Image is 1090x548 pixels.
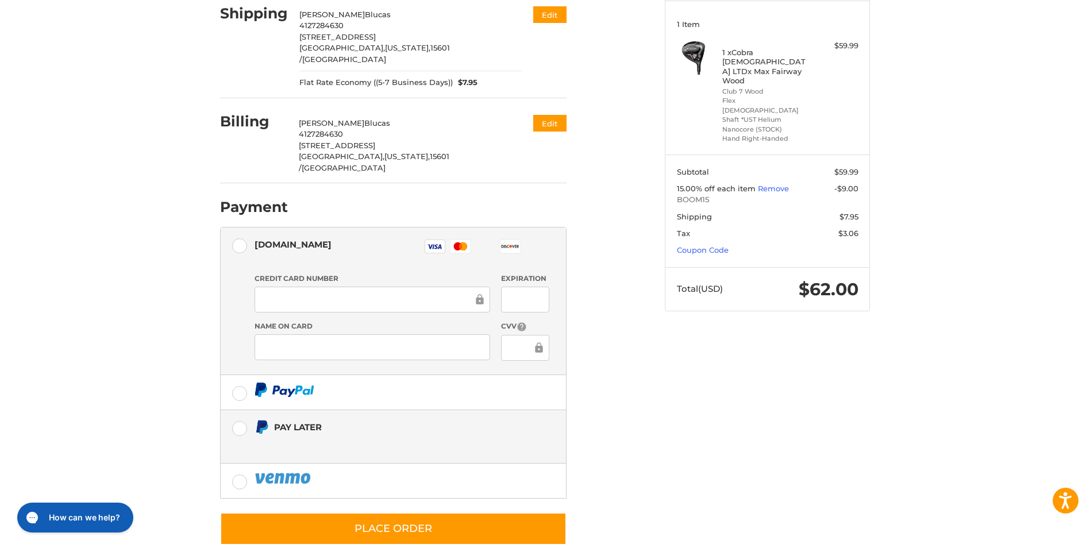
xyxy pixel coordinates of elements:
span: $3.06 [838,229,858,238]
span: 15601 / [299,43,450,64]
span: Blucas [365,10,391,19]
iframe: Google Customer Reviews [995,517,1090,548]
span: [GEOGRAPHIC_DATA], [299,43,385,52]
span: Blucas [364,118,390,128]
span: -$9.00 [834,184,858,193]
li: Shaft *UST Helium Nanocore (STOCK) [722,115,810,134]
button: Place Order [220,512,567,545]
span: [US_STATE], [384,152,430,161]
li: Hand Right-Handed [722,134,810,144]
div: [DOMAIN_NAME] [255,235,332,254]
span: $62.00 [799,279,858,300]
span: [GEOGRAPHIC_DATA] [302,163,386,172]
img: Pay Later icon [255,420,269,434]
label: Name on Card [255,321,490,331]
li: Club 7 Wood [722,87,810,97]
div: Pay Later [274,418,494,437]
iframe: PayPal Message 1 [255,439,495,449]
span: Shipping [677,212,712,221]
span: 15601 / [299,152,449,172]
a: Remove [758,184,789,193]
span: $7.95 [453,77,478,88]
span: [PERSON_NAME] [299,10,365,19]
span: Total (USD) [677,283,723,294]
span: [US_STATE], [385,43,430,52]
button: Edit [533,6,567,23]
span: 4127284630 [299,21,344,30]
img: PayPal icon [255,383,314,397]
span: Subtotal [677,167,709,176]
h3: 1 Item [677,20,858,29]
label: Expiration [501,273,549,284]
li: Flex [DEMOGRAPHIC_DATA] [722,96,810,115]
span: BOOM15 [677,194,858,206]
span: [GEOGRAPHIC_DATA] [302,55,386,64]
h2: Payment [220,198,288,216]
h2: Shipping [220,5,288,22]
img: PayPal icon [255,471,313,485]
span: 15.00% off each item [677,184,758,193]
label: Credit Card Number [255,273,490,284]
span: $59.99 [834,167,858,176]
a: Coupon Code [677,245,729,254]
span: [STREET_ADDRESS] [299,32,376,41]
span: 4127284630 [299,129,343,138]
h4: 1 x Cobra [DEMOGRAPHIC_DATA] LTDx Max Fairway Wood [722,48,810,85]
label: CVV [501,321,549,332]
span: Tax [677,229,690,238]
div: $59.99 [813,40,858,52]
iframe: Gorgias live chat messenger [11,499,137,537]
span: [GEOGRAPHIC_DATA], [299,152,384,161]
span: [STREET_ADDRESS] [299,141,375,150]
span: [PERSON_NAME] [299,118,364,128]
h2: Billing [220,113,287,130]
span: $7.95 [839,212,858,221]
button: Edit [533,115,567,132]
span: Flat Rate Economy ((5-7 Business Days)) [299,77,453,88]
